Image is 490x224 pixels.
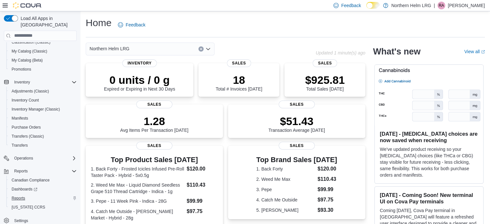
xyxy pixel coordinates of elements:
[1,154,79,163] button: Operations
[256,156,337,164] h3: Top Brand Sales [DATE]
[18,15,77,28] span: Load All Apps in [GEOGRAPHIC_DATA]
[12,49,47,54] span: My Catalog (Classic)
[104,73,175,86] p: 0 units / 0 g
[13,2,42,9] img: Cova
[9,47,50,55] a: My Catalog (Classic)
[318,165,337,173] dd: $120.00
[448,2,485,9] p: [PERSON_NAME]
[9,194,77,202] span: Reports
[380,131,478,143] h3: [DATE] - [MEDICAL_DATA] choices are now saved when receiving
[120,115,188,128] p: 1.28
[9,114,77,122] span: Manifests
[136,142,172,150] span: Sales
[9,38,77,46] span: Classification (Classic)
[318,206,337,214] dd: $93.30
[268,115,325,133] div: Transaction Average [DATE]
[12,196,25,201] span: Reports
[91,166,184,179] dt: 1. Back Forty - Frosted Icicles Infused Pre-Roll Taster Pack - Hybrid - 5x0.5g
[9,87,77,95] span: Adjustments (Classic)
[91,156,218,164] h3: Top Product Sales [DATE]
[9,114,31,122] a: Manifests
[6,114,79,123] button: Manifests
[104,73,175,92] div: Expired or Expiring in Next 30 Days
[6,203,79,212] button: [US_STATE] CCRS
[318,196,337,204] dd: $97.75
[12,167,30,175] button: Reports
[91,208,184,221] dt: 4. Catch Me Outside - [PERSON_NAME] Market - Hybrid - 28g
[481,50,485,54] svg: External link
[341,2,361,9] span: Feedback
[6,47,79,56] button: My Catalog (Classic)
[6,132,79,141] button: Transfers (Classic)
[6,185,79,194] a: Dashboards
[12,205,45,210] span: [US_STATE] CCRS
[91,198,184,204] dt: 3. Pepe - 11 Week Pink - Indica - 28G
[6,176,79,185] button: Canadian Compliance
[6,56,79,65] button: My Catalog (Beta)
[6,38,79,47] button: Classification (Classic)
[12,67,31,72] span: Promotions
[437,2,445,9] div: Rhiannon Adams
[373,46,420,57] h2: What's new
[318,186,337,193] dd: $99.99
[9,203,77,211] span: Washington CCRS
[122,59,157,67] span: Inventory
[14,80,30,85] span: Inventory
[216,73,262,86] p: 18
[136,101,172,108] span: Sales
[1,167,79,176] button: Reports
[9,105,62,113] a: Inventory Manager (Classic)
[12,98,39,103] span: Inventory Count
[12,78,33,86] button: Inventory
[9,56,77,64] span: My Catalog (Beta)
[12,187,37,192] span: Dashboards
[90,45,130,53] span: Northern Helm LRG
[391,2,431,9] p: Northern Helm LRG
[9,123,77,131] span: Purchase Orders
[9,65,77,73] span: Promotions
[256,207,315,213] dt: 5. [PERSON_NAME]
[464,49,485,54] a: View allExternal link
[305,73,345,92] div: Total Sales [DATE]
[14,156,33,161] span: Operations
[187,197,217,205] dd: $99.99
[6,87,79,96] button: Adjustments (Classic)
[6,141,79,150] button: Transfers
[9,132,77,140] span: Transfers (Classic)
[256,166,315,172] dt: 1. Back Forty
[1,78,79,87] button: Inventory
[126,22,145,28] span: Feedback
[9,203,48,211] a: [US_STATE] CCRS
[12,107,60,112] span: Inventory Manager (Classic)
[268,115,325,128] p: $51.43
[6,123,79,132] button: Purchase Orders
[256,186,315,193] dt: 3. Pepe
[9,176,52,184] a: Canadian Compliance
[9,65,34,73] a: Promotions
[6,96,79,105] button: Inventory Count
[12,143,28,148] span: Transfers
[6,194,79,203] button: Reports
[227,59,251,67] span: Sales
[439,2,444,9] span: RA
[206,46,211,52] button: Open list of options
[120,115,188,133] div: Avg Items Per Transaction [DATE]
[6,65,79,74] button: Promotions
[380,192,478,205] h3: [DATE] - Coming Soon! New terminal UI on Cova Pay terminals
[115,18,148,31] a: Feedback
[9,123,43,131] a: Purchase Orders
[12,125,41,130] span: Purchase Orders
[12,154,36,162] button: Operations
[9,141,30,149] a: Transfers
[279,142,315,150] span: Sales
[380,146,478,178] p: We've updated product receiving so your [MEDICAL_DATA] choices (like THCa or CBG) stay visible fo...
[9,87,52,95] a: Adjustments (Classic)
[9,96,77,104] span: Inventory Count
[12,40,51,45] span: Classification (Classic)
[9,132,46,140] a: Transfers (Classic)
[9,141,77,149] span: Transfers
[9,38,53,46] a: Classification (Classic)
[316,50,365,55] p: Updated 1 minute(s) ago
[12,116,28,121] span: Manifests
[279,101,315,108] span: Sales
